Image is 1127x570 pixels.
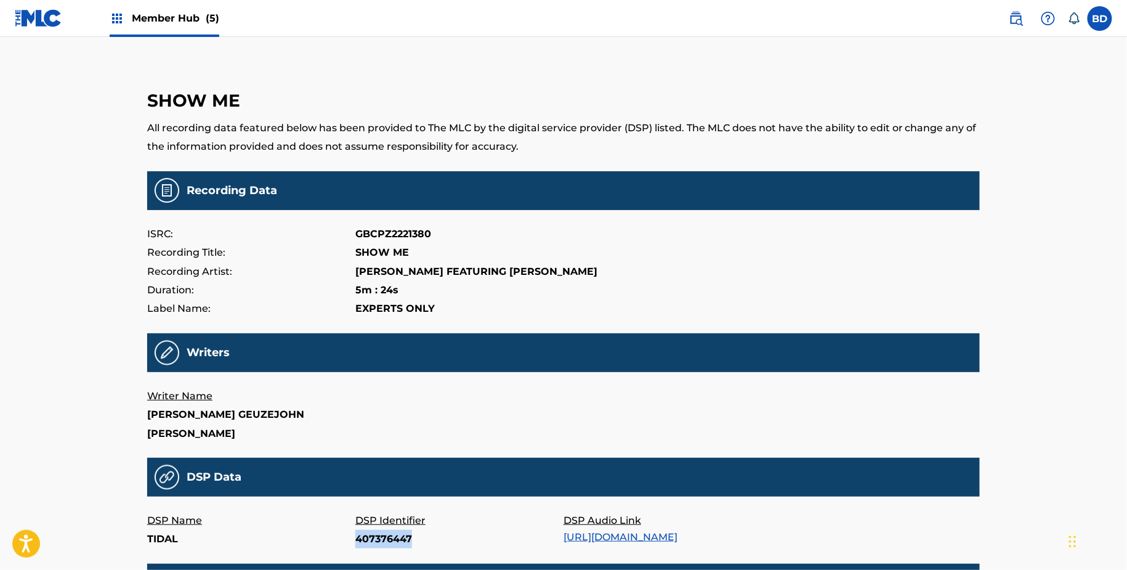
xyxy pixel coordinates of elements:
p: [PERSON_NAME] GEUZEJOHN [PERSON_NAME] [147,405,355,443]
p: All recording data featured below has been provided to The MLC by the digital service provider (D... [147,119,980,157]
p: DSP Name [147,511,355,530]
img: help [1041,11,1056,26]
p: Label Name: [147,299,355,318]
p: DSP Audio Link [563,511,772,530]
img: MLC Logo [15,9,62,27]
h5: DSP Data [187,470,241,484]
div: User Menu [1088,6,1112,31]
p: ISRC: [147,225,355,243]
p: [PERSON_NAME] FEATURING [PERSON_NAME] [355,263,597,281]
p: 5m : 24s [355,281,398,299]
h5: Writers [187,346,230,360]
h3: SHOW ME [147,90,980,112]
img: Recording Writers [155,340,179,365]
a: Public Search [1004,6,1028,31]
p: DSP Identifier [355,511,563,530]
p: Recording Title: [147,243,355,262]
img: search [1009,11,1024,26]
div: Drag [1069,523,1077,560]
p: TIDAL [147,530,355,548]
img: 31a9e25fa6e13e71f14b.png [155,465,179,490]
a: [URL][DOMAIN_NAME] [563,531,677,543]
div: Notifications [1068,12,1080,25]
p: Writer Name [147,387,355,405]
iframe: Chat Widget [1065,511,1127,570]
img: Recording Data [155,178,179,203]
img: Top Rightsholders [110,11,124,26]
p: EXPERTS ONLY [355,299,435,318]
span: (5) [206,12,219,24]
span: Member Hub [132,11,219,25]
div: Help [1036,6,1060,31]
p: SHOW ME [355,243,409,262]
h5: Recording Data [187,184,277,198]
p: GBCPZ2221380 [355,225,431,243]
p: Recording Artist: [147,263,355,281]
p: 407376447 [355,530,563,548]
p: Duration: [147,281,355,299]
